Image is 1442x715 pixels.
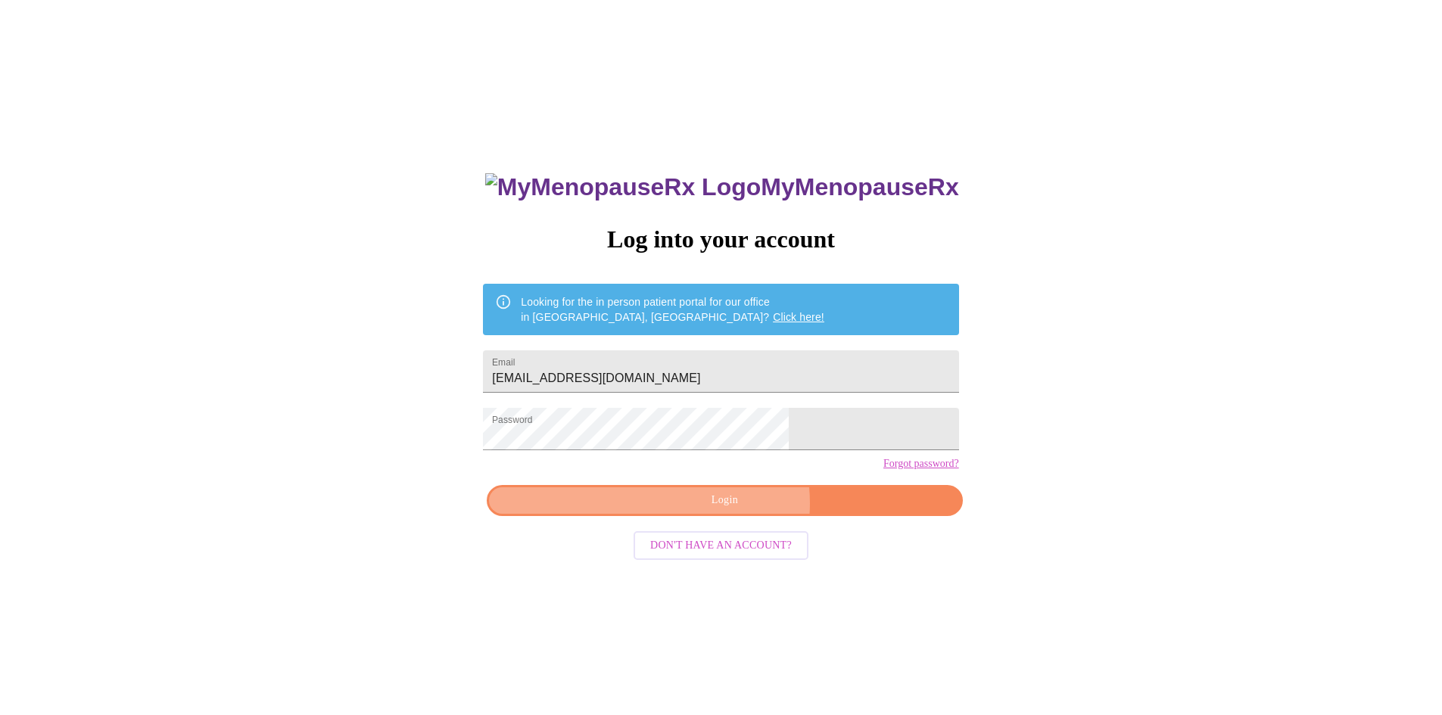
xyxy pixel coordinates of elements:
[883,458,959,470] a: Forgot password?
[483,225,958,253] h3: Log into your account
[521,288,824,331] div: Looking for the in person patient portal for our office in [GEOGRAPHIC_DATA], [GEOGRAPHIC_DATA]?
[485,173,959,201] h3: MyMenopauseRx
[485,173,761,201] img: MyMenopauseRx Logo
[504,491,945,510] span: Login
[634,531,808,561] button: Don't have an account?
[773,311,824,323] a: Click here!
[630,537,812,550] a: Don't have an account?
[650,536,792,555] span: Don't have an account?
[487,485,962,516] button: Login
